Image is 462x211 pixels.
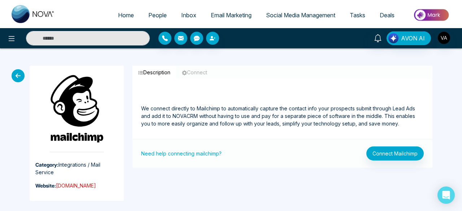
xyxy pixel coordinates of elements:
button: Connect Mailchimp [366,146,424,161]
button: Connect [176,66,213,79]
span: AVON AI [401,34,425,43]
a: Tasks [343,8,372,22]
div: Open Intercom Messenger [437,186,455,204]
img: User Avatar [438,32,450,44]
span: Tasks [350,12,365,19]
span: Inbox [181,12,196,19]
a: Home [111,8,141,22]
img: Lead Flow [388,33,398,43]
p: We connect directly to Mailchimp to automatically capture the contact info your prospects submit ... [141,87,424,127]
span: Social Media Management [266,12,335,19]
a: Deals [372,8,402,22]
span: Deals [380,12,395,19]
img: mailchimp [50,74,104,152]
a: Social Media Management [259,8,343,22]
a: Email Marketing [204,8,259,22]
a: People [141,8,174,22]
a: Need help connecting mailchimp? [141,150,222,157]
button: Description [132,66,176,79]
img: Nova CRM Logo [12,5,55,23]
p: Integrations / Mail Service [30,161,124,176]
strong: Website: [35,183,56,189]
a: [DOMAIN_NAME] [56,183,96,189]
strong: Category: [35,162,58,168]
a: Inbox [174,8,204,22]
span: People [148,12,167,19]
img: Market-place.gif [405,7,458,23]
span: Email Marketing [211,12,252,19]
button: AVON AI [387,31,431,45]
span: Home [118,12,134,19]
